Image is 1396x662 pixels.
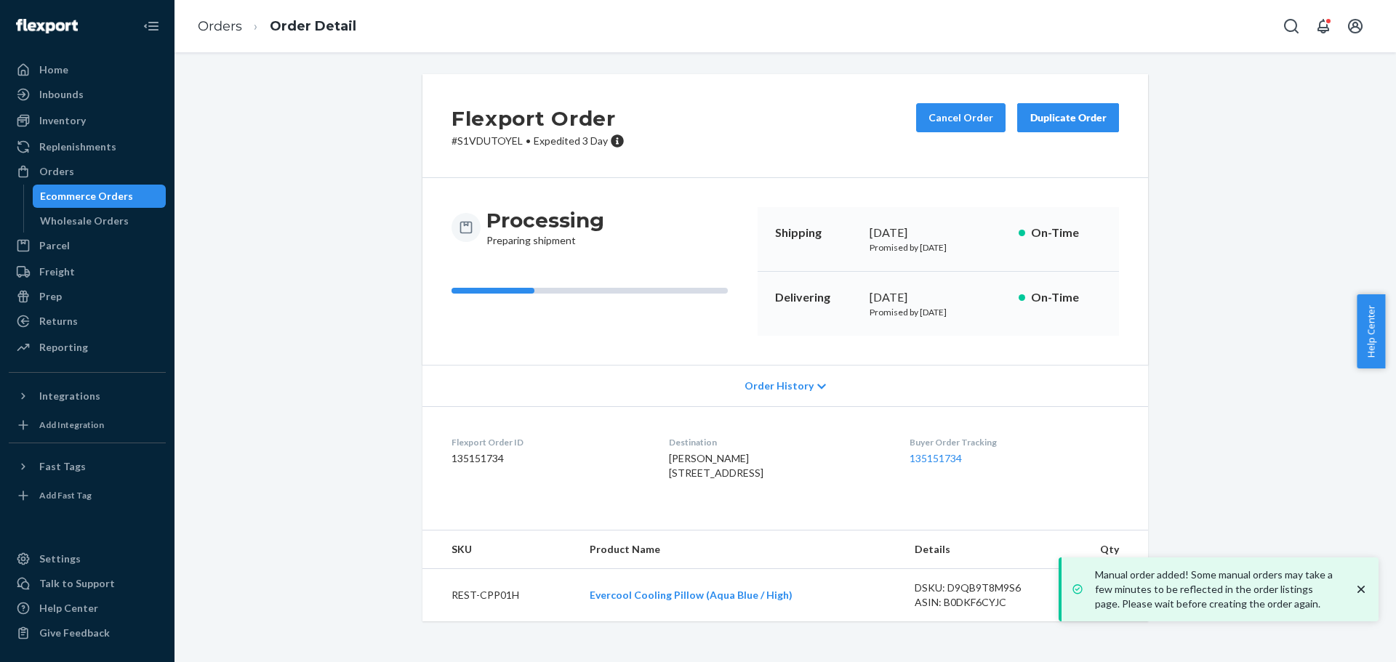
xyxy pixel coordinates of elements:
button: Give Feedback [9,621,166,645]
div: Wholesale Orders [40,214,129,228]
a: Prep [9,285,166,308]
div: Help Center [39,601,98,615]
a: Orders [9,160,166,183]
a: Home [9,58,166,81]
a: Add Integration [9,413,166,437]
button: Close Navigation [137,12,166,41]
span: Order History [745,379,814,393]
div: [DATE] [870,289,1007,306]
button: Open notifications [1309,12,1338,41]
div: Preparing shipment [486,207,604,248]
a: Talk to Support [9,572,166,595]
a: Replenishments [9,135,166,158]
span: • [526,134,531,147]
p: Promised by [DATE] [870,241,1007,254]
th: SKU [422,530,578,569]
ol: breadcrumbs [186,5,368,48]
a: Parcel [9,234,166,257]
p: Shipping [775,225,858,241]
div: [DATE] [870,225,1007,241]
span: Expedited 3 Day [534,134,608,147]
p: On-Time [1031,225,1102,241]
div: Inventory [39,113,86,128]
p: # S1VDUTOYEL [452,134,625,148]
a: Help Center [9,597,166,620]
div: Prep [39,289,62,304]
div: Returns [39,314,78,328]
svg: close toast [1354,582,1368,597]
div: Fast Tags [39,459,86,474]
a: Settings [9,547,166,570]
a: Inbounds [9,83,166,106]
a: Order Detail [270,18,356,34]
a: Wholesale Orders [33,209,167,233]
div: Add Fast Tag [39,489,92,501]
div: ASIN: B0DKF6CYJC [915,595,1051,610]
th: Product Name [578,530,903,569]
p: Delivering [775,289,858,306]
p: On-Time [1031,289,1102,306]
button: Cancel Order [916,103,1006,132]
div: Duplicate Order [1030,110,1107,125]
p: Manual order added! Some manual orders may take a few minutes to be reflected in the order listin... [1095,568,1339,611]
div: Ecommerce Orders [40,189,133,203]
a: Inventory [9,109,166,132]
a: Ecommerce Orders [33,185,167,208]
button: Integrations [9,384,166,408]
a: Add Fast Tag [9,484,166,507]
div: Parcel [39,238,70,253]
th: Qty [1062,530,1148,569]
div: Inbounds [39,87,84,102]
dt: Flexport Order ID [452,436,646,448]
div: Give Feedback [39,626,110,640]
a: 135151734 [910,452,962,464]
h3: Processing [486,207,604,233]
img: Flexport logo [16,19,78,33]
div: DSKU: D9QB9T8M9S6 [915,581,1051,595]
p: Promised by [DATE] [870,306,1007,318]
button: Duplicate Order [1017,103,1119,132]
div: Settings [39,552,81,566]
a: Evercool Cooling Pillow (Aqua Blue / High) [590,589,793,601]
button: Help Center [1357,294,1385,368]
div: Replenishments [39,140,116,154]
button: Open account menu [1341,12,1370,41]
dt: Buyer Order Tracking [910,436,1119,448]
button: Open Search Box [1277,12,1306,41]
div: Freight [39,265,75,279]
button: Fast Tags [9,455,166,478]
td: REST-CPP01H [422,569,578,622]
div: Reporting [39,340,88,355]
div: Home [39,62,68,77]
dd: 135151734 [452,451,646,466]
div: Orders [39,164,74,179]
div: Integrations [39,389,100,403]
a: Returns [9,310,166,333]
span: [PERSON_NAME] [STREET_ADDRESS] [669,452,763,479]
a: Reporting [9,336,166,359]
a: Freight [9,260,166,283]
a: Orders [198,18,242,34]
h2: Flexport Order [452,103,625,134]
div: Talk to Support [39,576,115,591]
div: Add Integration [39,419,104,431]
dt: Destination [669,436,886,448]
th: Details [903,530,1063,569]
